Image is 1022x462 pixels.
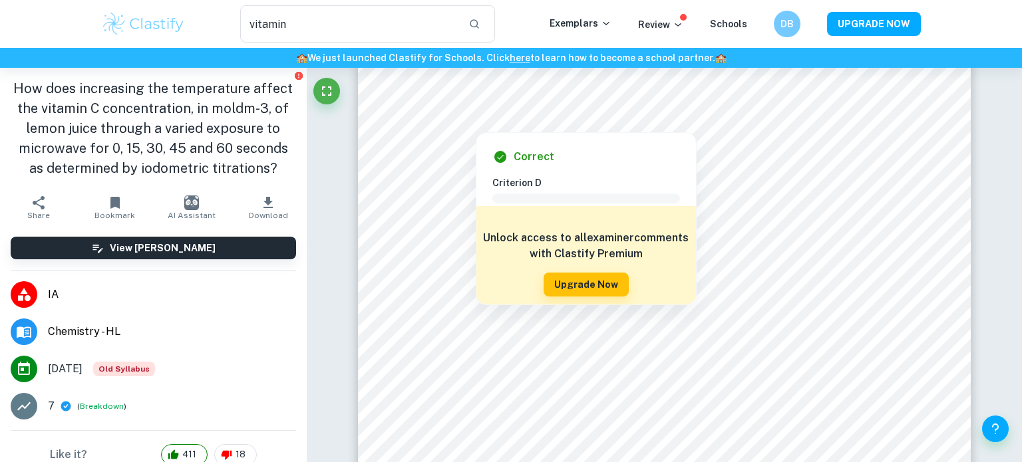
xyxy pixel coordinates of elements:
button: View [PERSON_NAME] [11,237,296,259]
button: Breakdown [80,400,124,412]
p: 7 [48,398,55,414]
h6: DB [780,17,795,31]
span: ( ) [77,400,126,413]
img: AI Assistant [184,195,199,210]
p: Review [638,17,683,32]
button: Bookmark [77,189,153,226]
span: 18 [228,448,253,461]
button: Help and Feedback [982,415,1009,442]
span: IA [48,287,296,302]
button: Upgrade Now [544,273,629,296]
span: Download [249,211,288,220]
a: Schools [710,19,747,29]
button: AI Assistant [153,189,230,226]
input: Search for any exemplars... [240,5,458,43]
span: AI Assistant [168,211,216,220]
a: here [510,53,530,63]
span: 411 [175,448,204,461]
h6: Unlock access to all examiner comments with Clastify Premium [483,230,689,262]
button: Report issue [294,70,304,80]
button: UPGRADE NOW [827,12,921,36]
button: DB [774,11,800,37]
h1: How does increasing the temperature affect the vitamin C concentration, in moldm-3, of lemon juic... [11,78,296,178]
span: Chemistry - HL [48,324,296,340]
span: [DATE] [48,361,83,377]
button: Download [230,189,307,226]
span: 🏫 [296,53,307,63]
button: Fullscreen [313,78,340,104]
span: Share [27,211,50,220]
span: Old Syllabus [93,362,155,376]
img: Clastify logo [101,11,186,37]
span: Bookmark [94,211,135,220]
h6: View [PERSON_NAME] [110,241,216,255]
span: 🏫 [715,53,727,63]
h6: Correct [514,149,554,165]
div: Starting from the May 2025 session, the Chemistry IA requirements have changed. It's OK to refer ... [93,362,155,376]
p: Exemplars [550,16,611,31]
h6: Criterion D [492,175,691,190]
h6: We just launched Clastify for Schools. Click to learn how to become a school partner. [3,51,1019,65]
